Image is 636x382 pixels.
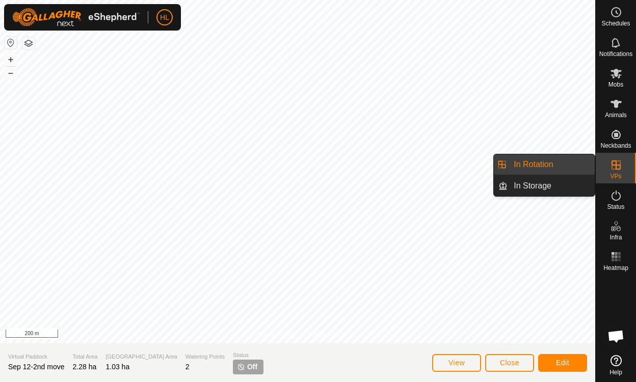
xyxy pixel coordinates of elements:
a: In Storage [508,176,595,196]
button: Reset Map [5,37,17,49]
span: 1.03 ha [105,363,129,371]
span: Help [609,369,622,375]
span: 2 [185,363,190,371]
span: Status [233,351,263,360]
img: turn-off [237,363,245,371]
a: Help [596,351,636,379]
button: Close [485,354,534,372]
span: Close [500,359,519,367]
span: Animals [605,112,627,118]
button: – [5,67,17,79]
span: Watering Points [185,352,225,361]
span: Mobs [608,81,623,88]
img: Gallagher Logo [12,8,140,26]
a: Contact Us [308,330,338,339]
a: In Rotation [508,154,595,175]
span: Edit [556,359,569,367]
span: Neckbands [600,143,631,149]
span: 2.28 ha [73,363,97,371]
span: VPs [610,173,621,179]
button: View [432,354,481,372]
span: In Storage [514,180,551,192]
span: Notifications [599,51,632,57]
span: HL [160,12,169,23]
span: [GEOGRAPHIC_DATA] Area [105,352,177,361]
span: View [448,359,465,367]
span: Heatmap [603,265,628,271]
span: Off [247,362,257,372]
span: Infra [609,234,622,240]
li: In Storage [494,176,595,196]
div: Open chat [601,321,631,351]
button: Map Layers [22,37,35,49]
span: Virtual Paddock [8,352,65,361]
a: Privacy Policy [257,330,296,339]
span: Schedules [601,20,630,26]
span: Sep 12-2nd move [8,363,65,371]
span: Status [607,204,624,210]
button: + [5,53,17,66]
button: Edit [538,354,587,372]
li: In Rotation [494,154,595,175]
span: In Rotation [514,158,553,171]
span: Total Area [73,352,98,361]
